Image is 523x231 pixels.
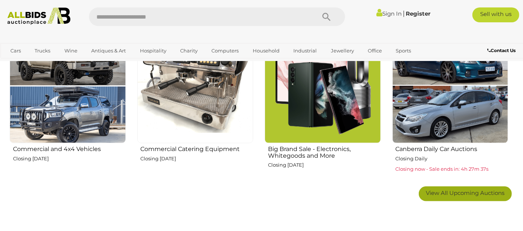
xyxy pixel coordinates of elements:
p: Closing Daily [396,154,508,163]
a: Canberra Daily Car Auctions Closing Daily Closing now - Sale ends in: 4h 27m 37s [392,27,508,181]
a: Antiques & Art [86,45,131,57]
span: | [403,9,405,17]
p: Closing [DATE] [268,161,381,169]
a: [GEOGRAPHIC_DATA] [6,57,68,69]
img: Big Brand Sale - Electronics, Whitegoods and More [265,28,381,144]
a: Office [363,45,387,57]
a: Commercial Catering Equipment Closing [DATE] [137,27,253,181]
a: Sign In [376,10,402,17]
a: Hospitality [135,45,171,57]
img: Commercial and 4x4 Vehicles [10,28,126,144]
a: Cars [6,45,26,57]
button: Search [308,7,345,26]
img: Allbids.com.au [4,7,74,25]
p: Closing [DATE] [141,154,253,163]
h2: Commercial Catering Equipment [141,144,253,153]
a: Jewellery [326,45,359,57]
a: Sports [391,45,416,57]
span: View All Upcoming Auctions [426,189,505,196]
a: Charity [175,45,202,57]
a: Trucks [30,45,55,57]
img: Canberra Daily Car Auctions [392,28,508,144]
p: Closing [DATE] [13,154,126,163]
a: Industrial [288,45,322,57]
h2: Canberra Daily Car Auctions [396,144,508,153]
a: Sell with us [472,7,519,22]
h2: Big Brand Sale - Electronics, Whitegoods and More [268,144,381,159]
a: Computers [207,45,243,57]
h2: Commercial and 4x4 Vehicles [13,144,126,153]
b: Contact Us [487,48,516,53]
a: Wine [60,45,82,57]
a: View All Upcoming Auctions [419,186,512,201]
span: Closing now - Sale ends in: 4h 27m 37s [396,166,489,172]
a: Contact Us [487,46,517,55]
a: Register [406,10,430,17]
a: Commercial and 4x4 Vehicles Closing [DATE] [9,27,126,181]
a: Household [248,45,284,57]
img: Commercial Catering Equipment [137,28,253,144]
a: Big Brand Sale - Electronics, Whitegoods and More Closing [DATE] [264,27,381,181]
